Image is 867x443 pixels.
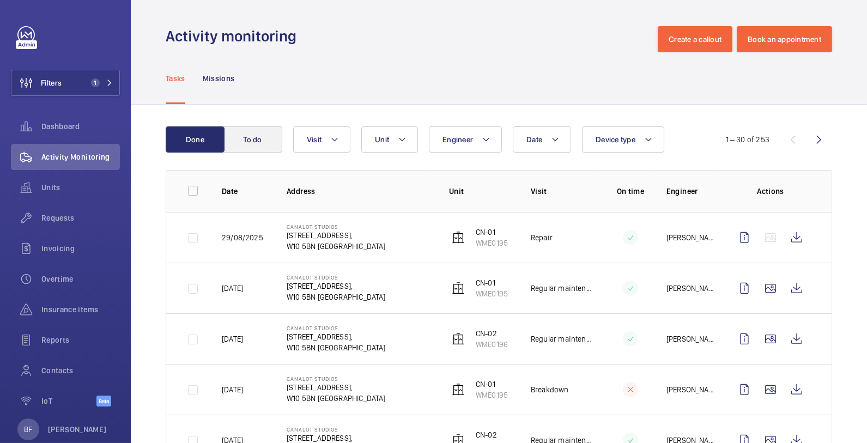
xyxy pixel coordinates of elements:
p: [STREET_ADDRESS], [287,382,386,393]
button: Done [166,126,225,153]
h1: Activity monitoring [166,26,303,46]
p: 29/08/2025 [222,232,263,243]
span: Insurance items [41,304,120,315]
p: W10 5BN [GEOGRAPHIC_DATA] [287,342,386,353]
span: Filters [41,77,62,88]
p: W10 5BN [GEOGRAPHIC_DATA] [287,292,386,302]
button: Engineer [429,126,502,153]
p: Address [287,186,432,197]
p: [PERSON_NAME] [666,283,714,294]
p: [DATE] [222,333,243,344]
p: CN-02 [476,328,508,339]
p: Regular maintenance [531,333,595,344]
p: Regular maintenance [531,283,595,294]
p: [PERSON_NAME] [666,232,714,243]
p: CN-01 [476,227,508,238]
span: Overtime [41,274,120,284]
p: Unit [449,186,513,197]
p: Engineer [666,186,714,197]
p: [PERSON_NAME] [48,424,107,435]
p: Breakdown [531,384,569,395]
p: On time [612,186,649,197]
p: [DATE] [222,283,243,294]
span: Dashboard [41,121,120,132]
span: Engineer [442,135,473,144]
p: [PERSON_NAME] [666,333,714,344]
span: Beta [96,396,111,406]
p: WME0195 [476,238,508,248]
p: W10 5BN [GEOGRAPHIC_DATA] [287,241,386,252]
p: Canalot Studios [287,375,386,382]
p: Visit [531,186,595,197]
p: CN-01 [476,277,508,288]
span: 1 [91,78,100,87]
button: Book an appointment [737,26,832,52]
p: WME0195 [476,288,508,299]
span: Units [41,182,120,193]
p: Tasks [166,73,185,84]
p: [DATE] [222,384,243,395]
button: Filters1 [11,70,120,96]
p: Canalot Studios [287,274,386,281]
p: [STREET_ADDRESS], [287,230,386,241]
p: W10 5BN [GEOGRAPHIC_DATA] [287,393,386,404]
button: Device type [582,126,664,153]
span: Contacts [41,365,120,376]
p: Actions [731,186,810,197]
span: Device type [596,135,635,144]
span: Visit [307,135,322,144]
p: Date [222,186,269,197]
span: Requests [41,213,120,223]
p: CN-01 [476,379,508,390]
p: Canalot Studios [287,325,386,331]
div: 1 – 30 of 253 [726,134,769,145]
p: CN-02 [476,429,508,440]
span: Unit [375,135,389,144]
img: elevator.svg [452,282,465,295]
p: [STREET_ADDRESS], [287,281,386,292]
p: Canalot Studios [287,426,386,433]
p: WME0196 [476,339,508,350]
span: IoT [41,396,96,406]
p: [PERSON_NAME] [666,384,714,395]
span: Date [526,135,542,144]
p: Missions [203,73,235,84]
p: Repair [531,232,553,243]
p: [STREET_ADDRESS], [287,331,386,342]
img: elevator.svg [452,332,465,345]
span: Reports [41,335,120,345]
button: Unit [361,126,418,153]
p: WME0195 [476,390,508,400]
p: Canalot Studios [287,223,386,230]
img: elevator.svg [452,231,465,244]
button: To do [223,126,282,153]
button: Visit [293,126,350,153]
button: Date [513,126,571,153]
p: BF [24,424,32,435]
span: Activity Monitoring [41,151,120,162]
span: Invoicing [41,243,120,254]
img: elevator.svg [452,383,465,396]
button: Create a callout [658,26,732,52]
